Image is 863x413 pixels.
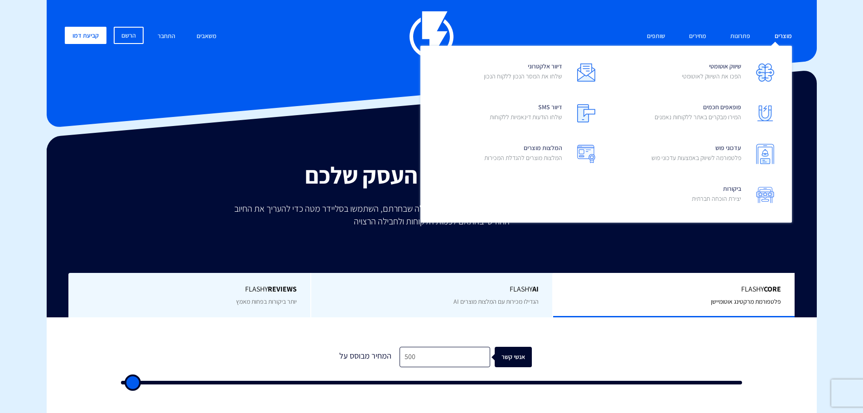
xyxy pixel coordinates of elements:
p: הפכו את השיווק לאוטומטי [682,72,741,81]
span: Flashy [325,284,539,295]
a: משאבים [190,27,223,46]
p: שלחו הודעות דינאמיות ללקוחות [490,112,562,121]
a: מוצרים [768,27,799,46]
span: Flashy [82,284,297,295]
p: יצירת הוכחה חברתית [692,194,741,203]
p: המלצות מוצרים להגדלת המכירות [484,153,562,162]
p: המחיר החודשי משתנה בהתאם לכמות אנשי הקשר בחשבון ולחבילה שבחרתם, השתמשו בסליידר מטה כדי להעריך את ... [228,202,636,228]
p: פלטפורמה לשיווק באמצעות עדכוני פוש [651,153,741,162]
span: פלטפורמת מרקטינג אוטומיישן [711,297,781,306]
span: עדכוני פוש [651,141,741,167]
span: דיוור אלקטרוני [484,59,562,85]
a: עדכוני פושפלטפורמה לשיווק באמצעות עדכוני פוש [606,134,785,175]
span: דיוור SMS [490,100,562,126]
span: יותר ביקורות בפחות מאמץ [236,297,297,306]
b: Core [764,284,781,294]
a: קביעת דמו [65,27,106,44]
a: דיוור SMSשלחו הודעות דינאמיות ללקוחות [427,93,606,134]
a: הרשם [114,27,144,44]
a: שותפים [640,27,672,46]
span: Flashy [567,284,781,295]
h2: גדלים ביחד עם העסק שלכם [53,162,810,188]
b: AI [532,284,539,294]
a: המלצות מוצריםהמלצות מוצרים להגדלת המכירות [427,134,606,175]
span: המלצות מוצרים [484,141,562,167]
a: פופאפים חכמיםהמירו מבקרים באתר ללקוחות נאמנים [606,93,785,134]
span: פופאפים חכמים [655,100,741,126]
p: המירו מבקרים באתר ללקוחות נאמנים [655,112,741,121]
a: פתרונות [723,27,757,46]
a: שיווק אוטומטיהפכו את השיווק לאוטומטי [606,53,785,93]
div: אנשי קשר [500,347,537,367]
a: מחירים [682,27,713,46]
b: REVIEWS [268,284,297,294]
a: התחבר [151,27,182,46]
p: שלחו את המסר הנכון ללקוח הנכון [484,72,562,81]
a: ביקורותיצירת הוכחה חברתית [606,175,785,216]
span: שיווק אוטומטי [682,59,741,85]
div: המחיר מבוסס על [332,347,400,367]
a: דיוור אלקטרונישלחו את המסר הנכון ללקוח הנכון [427,53,606,93]
span: ביקורות [692,182,741,208]
span: הגדילו מכירות עם המלצות מוצרים AI [453,297,539,306]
